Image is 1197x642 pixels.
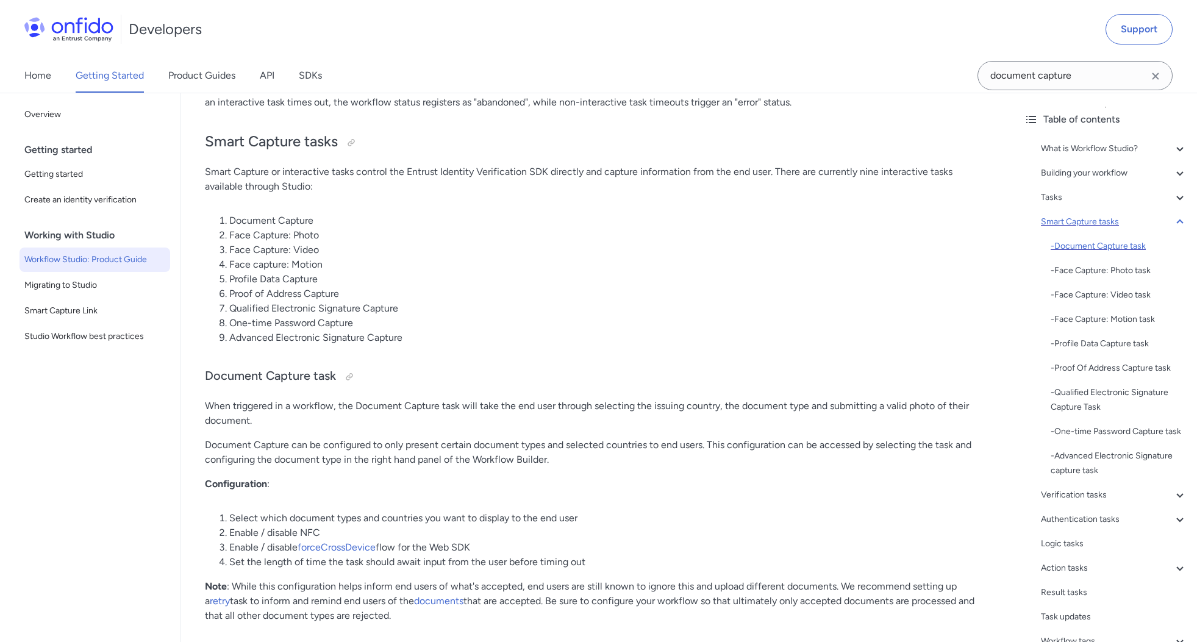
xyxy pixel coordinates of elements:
a: Create an identity verification [20,188,170,212]
li: Face Capture: Photo [229,228,990,243]
div: - Qualified Electronic Signature Capture Task [1051,385,1187,415]
a: -Document Capture task [1051,239,1187,254]
li: Set the length of time the task should await input from the user before timing out [229,555,990,569]
a: Smart Capture Link [20,299,170,323]
a: Action tasks [1041,561,1187,576]
div: Working with Studio [24,223,175,248]
p: Each individual task has a default task timeout, which is the length of time that the task will w... [205,80,990,110]
strong: Note [205,580,227,592]
div: - Profile Data Capture task [1051,337,1187,351]
a: -Qualified Electronic Signature Capture Task [1051,385,1187,415]
span: Create an identity verification [24,193,165,207]
div: - Advanced Electronic Signature capture task [1051,449,1187,478]
div: - Face Capture: Motion task [1051,312,1187,327]
a: Workflow Studio: Product Guide [20,248,170,272]
div: Getting started [24,138,175,162]
a: Migrating to Studio [20,273,170,298]
a: Overview [20,102,170,127]
div: - Document Capture task [1051,239,1187,254]
strong: Configuration [205,478,267,490]
div: - Face Capture: Photo task [1051,263,1187,278]
p: : While this configuration helps inform end users of what's accepted, end users are still known t... [205,579,990,623]
span: Workflow Studio: Product Guide [24,252,165,267]
a: Getting Started [76,59,144,93]
a: -Advanced Electronic Signature capture task [1051,449,1187,478]
h2: Smart Capture tasks [205,132,990,152]
p: : [205,477,990,491]
a: Building your workflow [1041,166,1187,180]
a: Support [1106,14,1173,45]
a: Product Guides [168,59,235,93]
a: Tasks [1041,190,1187,205]
a: SDKs [299,59,322,93]
li: Qualified Electronic Signature Capture [229,301,990,316]
div: - Proof Of Address Capture task [1051,361,1187,376]
li: Proof of Address Capture [229,287,990,301]
a: -Face Capture: Photo task [1051,263,1187,278]
a: Verification tasks [1041,488,1187,502]
a: -One-time Password Capture task [1051,424,1187,439]
a: Home [24,59,51,93]
a: -Proof Of Address Capture task [1051,361,1187,376]
li: Enable / disable flow for the Web SDK [229,540,990,555]
p: Smart Capture or interactive tasks control the Entrust Identity Verification SDK directly and cap... [205,165,990,194]
span: Overview [24,107,165,122]
a: Task updates [1041,610,1187,624]
a: API [260,59,274,93]
input: Onfido search input field [977,61,1173,90]
a: Result tasks [1041,585,1187,600]
a: Authentication tasks [1041,512,1187,527]
a: documents [414,595,463,607]
a: -Face Capture: Video task [1051,288,1187,302]
h3: Document Capture task [205,367,990,387]
li: Face capture: Motion [229,257,990,272]
h1: Developers [129,20,202,39]
li: Select which document types and countries you want to display to the end user [229,511,990,526]
a: -Profile Data Capture task [1051,337,1187,351]
a: retry [210,595,230,607]
a: Smart Capture tasks [1041,215,1187,229]
img: Onfido Logo [24,17,113,41]
a: forceCrossDevice [298,541,376,553]
a: What is Workflow Studio? [1041,141,1187,156]
a: -Face Capture: Motion task [1051,312,1187,327]
div: - Face Capture: Video task [1051,288,1187,302]
div: - One-time Password Capture task [1051,424,1187,439]
li: Advanced Electronic Signature Capture [229,330,990,345]
li: Profile Data Capture [229,272,990,287]
span: Smart Capture Link [24,304,165,318]
span: Migrating to Studio [24,278,165,293]
li: Enable / disable NFC [229,526,990,540]
a: Getting started [20,162,170,187]
li: One-time Password Capture [229,316,990,330]
span: Getting started [24,167,165,182]
p: Document Capture can be configured to only present certain document types and selected countries ... [205,438,990,467]
a: Studio Workflow best practices [20,324,170,349]
svg: Clear search field button [1148,69,1163,84]
span: Studio Workflow best practices [24,329,165,344]
p: When triggered in a workflow, the Document Capture task will take the end user through selecting ... [205,399,990,428]
div: Table of contents [1024,112,1187,127]
li: Face Capture: Video [229,243,990,257]
li: Document Capture [229,213,990,228]
a: Logic tasks [1041,537,1187,551]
